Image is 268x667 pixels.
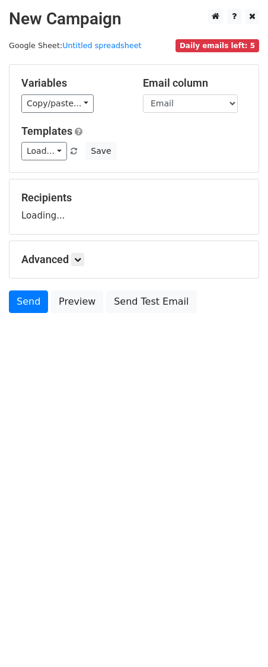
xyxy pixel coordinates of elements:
[21,94,94,113] a: Copy/paste...
[9,9,259,29] h2: New Campaign
[62,41,141,50] a: Untitled spreadsheet
[176,39,259,52] span: Daily emails left: 5
[9,41,142,50] small: Google Sheet:
[21,125,72,137] a: Templates
[21,142,67,160] a: Load...
[9,290,48,313] a: Send
[85,142,116,160] button: Save
[21,191,247,222] div: Loading...
[143,77,247,90] h5: Email column
[51,290,103,313] a: Preview
[21,191,247,204] h5: Recipients
[21,77,125,90] h5: Variables
[176,41,259,50] a: Daily emails left: 5
[21,253,247,266] h5: Advanced
[106,290,196,313] a: Send Test Email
